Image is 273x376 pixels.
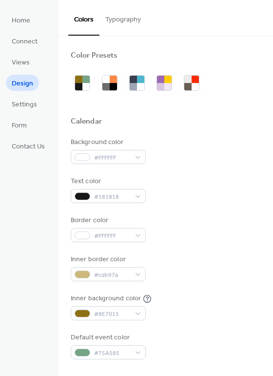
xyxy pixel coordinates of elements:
[6,12,36,28] a: Home
[71,333,144,343] div: Default event color
[6,117,33,133] a: Form
[71,137,144,147] div: Background color
[71,293,141,304] div: Inner background color
[6,33,43,49] a: Connect
[71,176,144,187] div: Text color
[71,254,144,265] div: Inner border color
[12,58,30,68] span: Views
[94,231,130,241] span: #FFFFFF
[94,270,130,280] span: #cdb97a
[6,54,36,70] a: Views
[6,138,51,154] a: Contact Us
[94,309,130,319] span: #8E7015
[71,215,144,226] div: Border color
[71,117,102,127] div: Calendar
[12,121,27,131] span: Form
[12,142,45,152] span: Contact Us
[6,75,39,91] a: Design
[12,100,37,110] span: Settings
[12,16,30,26] span: Home
[94,348,130,358] span: #75A585
[94,192,130,202] span: #181818
[6,96,43,112] a: Settings
[12,79,33,89] span: Design
[71,51,117,61] div: Color Presets
[94,153,130,163] span: #FFFFFF
[12,37,38,47] span: Connect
